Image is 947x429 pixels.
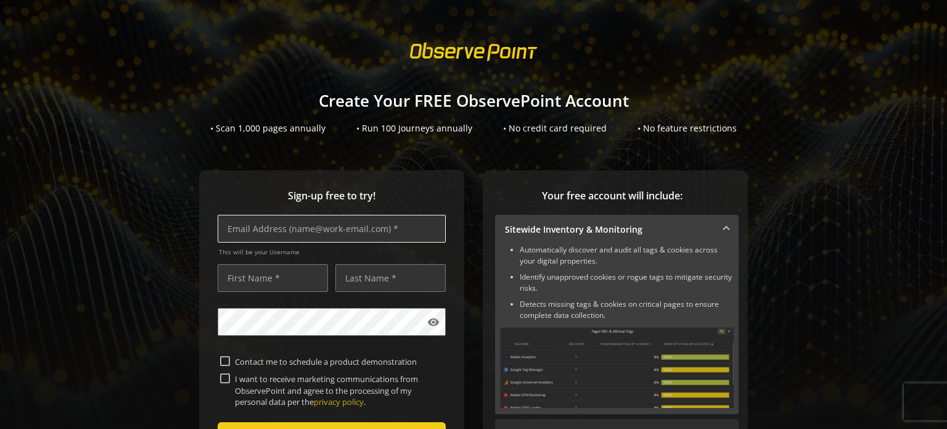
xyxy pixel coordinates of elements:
span: Your free account will include: [495,189,729,203]
li: Identify unapproved cookies or rogue tags to mitigate security risks. [520,272,734,294]
label: Contact me to schedule a product demonstration [230,356,443,367]
div: • No credit card required [503,122,607,135]
span: This will be your Username [219,248,446,256]
li: Automatically discover and audit all tags & cookies across your digital properties. [520,244,734,267]
a: privacy policy [314,396,364,407]
li: Detects missing tags & cookies on critical pages to ensure complete data collection. [520,299,734,321]
mat-expansion-panel-header: Sitewide Inventory & Monitoring [495,215,739,244]
input: Email Address (name@work-email.com) * [218,215,446,243]
div: • No feature restrictions [637,122,737,135]
mat-icon: visibility [427,316,440,328]
div: Sitewide Inventory & Monitoring [495,244,739,414]
input: First Name * [218,264,328,292]
span: Sign-up free to try! [218,189,446,203]
mat-panel-title: Sitewide Inventory & Monitoring [505,223,714,236]
img: Sitewide Inventory & Monitoring [500,327,734,408]
div: • Scan 1,000 pages annually [210,122,326,135]
label: I want to receive marketing communications from ObservePoint and agree to the processing of my pe... [230,373,443,407]
div: • Run 100 Journeys annually [356,122,472,135]
input: Last Name * [335,264,446,292]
